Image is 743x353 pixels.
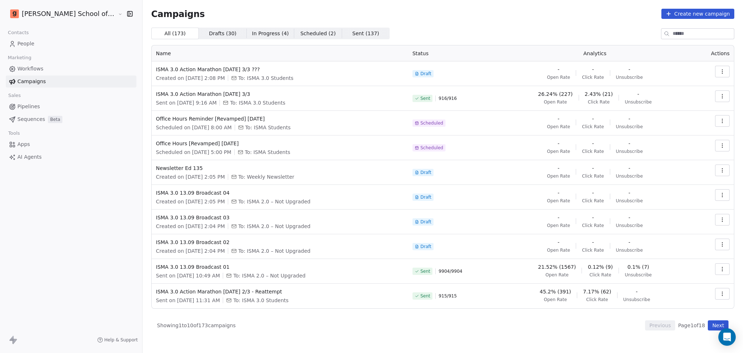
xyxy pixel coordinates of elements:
span: Sent [420,96,430,101]
th: Status [408,45,499,61]
span: Sent on [DATE] 10:49 AM [156,272,220,279]
span: - [592,140,594,147]
span: - [558,66,559,73]
span: Open Rate [547,247,570,253]
span: Newsletter Ed 135 [156,165,404,172]
span: Unsubscribe [616,124,643,130]
span: - [628,66,630,73]
span: - [592,239,594,246]
span: Unsubscribe [625,272,652,278]
span: Sent ( 137 ) [352,30,379,37]
span: - [558,214,559,221]
span: Drafts ( 30 ) [209,30,237,37]
span: - [592,165,594,172]
span: Office Hours [Revamped] [DATE] [156,140,404,147]
span: Page 1 of 18 [678,322,705,329]
span: Click Rate [582,223,604,228]
span: Unsubscribe [616,149,643,154]
span: To: ISMA 2.0 – Not Upgraded [238,247,311,255]
span: Scheduled on [DATE] 8:00 AM [156,124,232,131]
span: Open Rate [547,124,570,130]
span: Open Rate [545,272,568,278]
span: Tools [5,128,23,139]
span: ISMA 3.0 13.09 Broadcast 03 [156,214,404,221]
img: Goela%20School%20Logos%20(4).png [10,9,19,18]
a: Workflows [6,63,136,75]
a: Campaigns [6,76,136,88]
span: Scheduled on [DATE] 5:00 PM [156,149,231,156]
span: 9904 / 9904 [439,268,462,274]
span: Open Rate [544,297,567,303]
span: Pipelines [17,103,40,110]
span: Marketing [5,52,34,63]
span: Unsubscribe [625,99,652,105]
span: Click Rate [582,247,604,253]
a: People [6,38,136,50]
span: - [592,66,594,73]
button: Next [708,320,728,330]
a: Pipelines [6,101,136,113]
span: - [558,115,559,122]
span: - [628,214,630,221]
span: ISMA 3.0 13.09 Broadcast 01 [156,263,404,271]
span: Showing 1 to 10 of 173 campaigns [157,322,236,329]
span: [PERSON_NAME] School of Finance LLP [22,9,116,19]
span: To: Weekly Newsletter [238,173,295,180]
span: Click Rate [582,198,604,204]
span: Draft [420,219,431,225]
span: Scheduled ( 2 ) [300,30,336,37]
span: Scheduled [420,145,443,151]
span: Click Rate [582,74,604,80]
span: Apps [17,141,30,148]
span: Unsubscribe [616,223,643,228]
th: Actions [691,45,734,61]
span: Sales [5,90,24,101]
span: Click Rate [582,173,604,179]
span: To: ISMA 2.0 – Not Upgraded [238,198,311,205]
a: SequencesBeta [6,113,136,125]
span: - [558,239,559,246]
span: Open Rate [544,99,567,105]
span: Unsubscribe [616,74,643,80]
span: ISMA 3.0 13.09 Broadcast 02 [156,239,404,246]
a: Help & Support [97,337,138,343]
span: Draft [420,71,431,77]
span: Beta [48,116,62,123]
span: - [592,189,594,196]
span: Open Rate [547,223,570,228]
span: Open Rate [547,198,570,204]
span: - [628,189,630,196]
span: Created on [DATE] 2:04 PM [156,247,225,255]
span: ISMA 3.0 Action Marathon [DATE] 3/3 ??? [156,66,404,73]
span: Sent [420,293,430,299]
span: Contacts [5,27,32,38]
button: [PERSON_NAME] School of Finance LLP [9,8,113,20]
span: - [558,165,559,172]
span: - [592,115,594,122]
span: To: ISMA 3.0 Students [230,99,285,106]
span: - [628,165,630,172]
span: 915 / 915 [439,293,457,299]
span: To: ISMA 2.0 – Not Upgraded [238,223,311,230]
button: Create new campaign [661,9,734,19]
span: Created on [DATE] 2:08 PM [156,74,225,82]
span: ISMA 3.0 13.09 Broadcast 04 [156,189,404,196]
span: 2.43% (21) [585,90,613,98]
span: To: ISMA Students [245,124,291,131]
span: Unsubscribe [616,247,643,253]
span: Created on [DATE] 2:05 PM [156,198,225,205]
span: 0.12% (9) [588,263,613,271]
span: Unsubscribe [623,297,650,303]
span: Draft [420,194,431,200]
span: To: ISMA 3.0 Students [238,74,293,82]
span: 45.2% (391) [540,288,571,295]
span: Unsubscribe [616,198,643,204]
span: - [636,288,637,295]
span: ISMA 3.0 Action Marathon [DATE] 3/3 [156,90,404,98]
span: Draft [420,244,431,249]
span: - [592,214,594,221]
span: Sent [420,268,430,274]
span: In Progress ( 4 ) [252,30,289,37]
span: To: ISMA Students [245,149,290,156]
span: - [628,239,630,246]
